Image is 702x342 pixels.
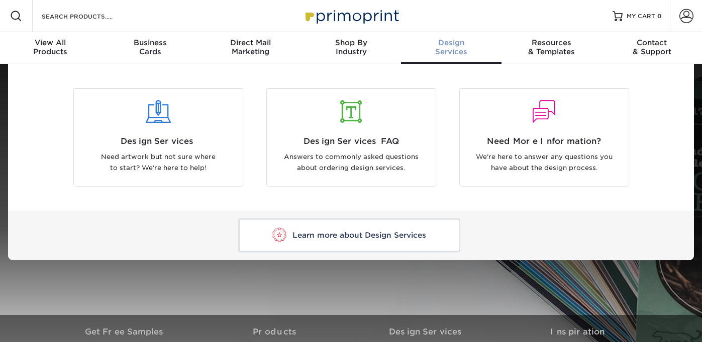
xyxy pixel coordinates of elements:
div: Industry [301,38,402,56]
div: & Support [601,38,702,56]
span: Business [101,38,201,47]
div: Marketing [200,38,301,56]
input: SEARCH PRODUCTS..... [41,10,139,22]
img: Primoprint [301,5,402,27]
a: Contact& Support [601,32,702,64]
span: Need More Information? [467,135,621,147]
span: 0 [657,13,662,20]
span: Shop By [301,38,402,47]
span: Design Services [81,135,235,147]
span: Contact [601,38,702,47]
a: Resources& Templates [502,32,602,64]
div: & Templates [502,38,602,56]
a: Shop ByIndustry [301,32,402,64]
p: We're here to answer any questions you have about the design process. [467,151,621,174]
a: BusinessCards [101,32,201,64]
p: Answers to commonly asked questions about ordering design services. [274,151,428,174]
div: Services [401,38,502,56]
span: Learn more about Design Services [292,231,426,240]
span: Resources [502,38,602,47]
span: Design [401,38,502,47]
a: Learn more about Design Services [238,219,460,252]
a: Design Services FAQ Answers to commonly asked questions about ordering design services. [262,88,440,187]
span: Direct Mail [200,38,301,47]
a: Direct MailMarketing [200,32,301,64]
a: Design Services Need artwork but not sure where to start? We're here to help! [69,88,247,187]
p: Need artwork but not sure where to start? We're here to help! [81,151,235,174]
div: Cards [101,38,201,56]
a: Need More Information? We're here to answer any questions you have about the design process. [455,88,633,187]
span: MY CART [627,12,655,21]
a: DesignServices [401,32,502,64]
span: Design Services FAQ [274,135,428,147]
